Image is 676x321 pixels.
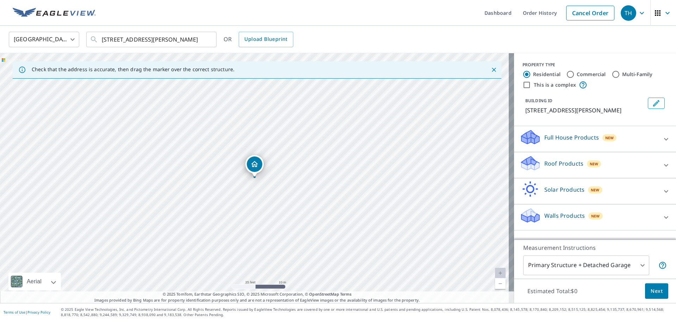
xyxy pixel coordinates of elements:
[27,310,50,315] a: Privacy Policy
[340,291,352,297] a: Terms
[520,155,670,175] div: Roof ProductsNew
[520,129,670,149] div: Full House ProductsNew
[648,98,665,109] button: Edit building 1
[4,310,25,315] a: Terms of Use
[523,255,649,275] div: Primary Structure + Detached Garage
[658,261,667,270] span: Your report will include the primary structure and a detached garage if one exists.
[163,291,352,297] span: © 2025 TomTom, Earthstar Geographics SIO, © 2025 Microsoft Corporation, ©
[534,81,576,88] label: This is a complex
[651,287,663,296] span: Next
[224,32,293,47] div: OR
[522,62,668,68] div: PROPERTY TYPE
[525,106,645,115] p: [STREET_ADDRESS][PERSON_NAME]
[495,268,506,278] a: Current Level 20, Zoom In Disabled
[8,273,61,290] div: Aerial
[61,307,672,317] p: © 2025 Eagle View Technologies, Inc. and Pictometry International Corp. All Rights Reserved. Repo...
[590,161,599,167] span: New
[544,211,585,220] p: Walls Products
[25,273,44,290] div: Aerial
[13,8,96,18] img: EV Logo
[239,32,293,47] a: Upload Blueprint
[309,291,339,297] a: OpenStreetMap
[522,283,583,299] p: Estimated Total: $0
[544,133,599,142] p: Full House Products
[622,71,653,78] label: Multi-Family
[523,243,667,252] p: Measurement Instructions
[520,207,670,227] div: Walls ProductsNew
[591,213,600,219] span: New
[591,187,600,193] span: New
[244,35,287,44] span: Upload Blueprint
[9,30,79,49] div: [GEOGRAPHIC_DATA]
[245,155,264,177] div: Dropped pin, building 1, Residential property, 10036 Conway Rd Saint Louis, MO 63124
[489,65,499,74] button: Close
[645,283,668,299] button: Next
[544,185,584,194] p: Solar Products
[533,71,561,78] label: Residential
[544,159,583,168] p: Roof Products
[520,181,670,201] div: Solar ProductsNew
[566,6,614,20] a: Cancel Order
[32,66,234,73] p: Check that the address is accurate, then drag the marker over the correct structure.
[525,98,552,104] p: BUILDING ID
[605,135,614,141] span: New
[621,5,636,21] div: TH
[495,278,506,289] a: Current Level 20, Zoom Out
[4,310,50,314] p: |
[102,30,202,49] input: Search by address or latitude-longitude
[577,71,606,78] label: Commercial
